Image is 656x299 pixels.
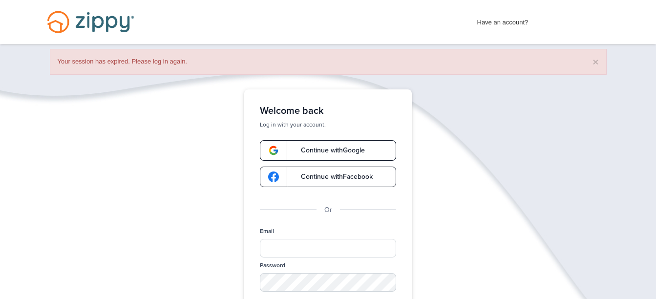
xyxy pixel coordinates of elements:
label: Password [260,261,285,270]
img: google-logo [268,171,279,182]
a: google-logoContinue withGoogle [260,140,396,161]
span: Continue with Facebook [291,173,373,180]
img: google-logo [268,145,279,156]
a: google-logoContinue withFacebook [260,167,396,187]
label: Email [260,227,274,235]
div: Your session has expired. Please log in again. [50,49,607,75]
h1: Welcome back [260,105,396,117]
p: Or [324,205,332,215]
input: Email [260,239,396,257]
span: Continue with Google [291,147,365,154]
input: Password [260,273,396,292]
button: × [593,57,598,67]
p: Log in with your account. [260,121,396,128]
span: Have an account? [477,12,529,28]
